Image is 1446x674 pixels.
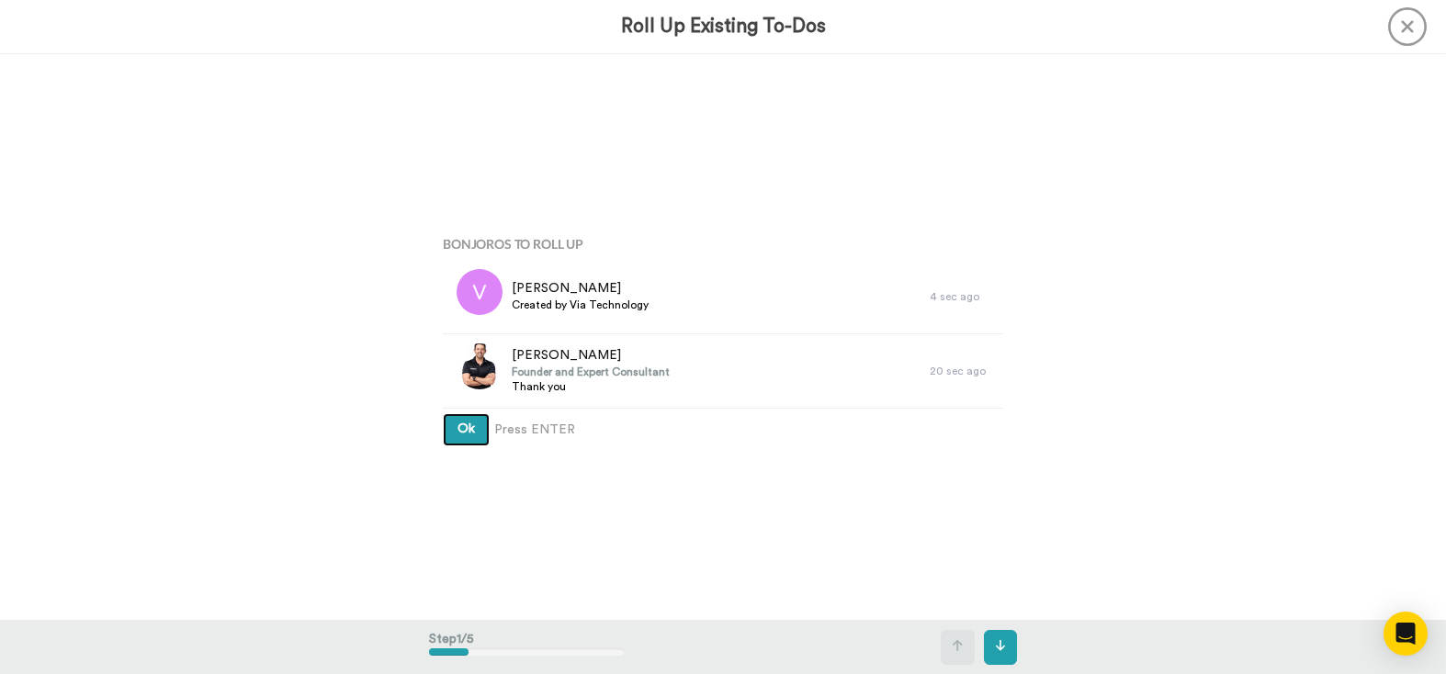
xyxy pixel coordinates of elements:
button: Ok [443,413,490,446]
span: [PERSON_NAME] [512,346,670,365]
h4: Bonjoros To Roll Up [443,237,1003,251]
span: [PERSON_NAME] [512,279,649,298]
div: 20 sec ago [930,364,994,378]
span: Created by Via Technology [512,298,649,312]
span: Press ENTER [494,421,575,439]
h3: Roll Up Existing To-Dos [621,16,826,37]
span: Founder and Expert Consultant [512,365,670,379]
div: Step 1 / 5 [429,621,625,674]
span: Ok [458,422,475,435]
img: avatar [457,269,503,315]
img: b47be110-694a-4bb0-ba19-15f815af78bb.jpg [457,343,503,389]
span: Thank you [512,379,670,394]
div: Open Intercom Messenger [1384,612,1428,656]
div: 4 sec ago [930,289,994,304]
